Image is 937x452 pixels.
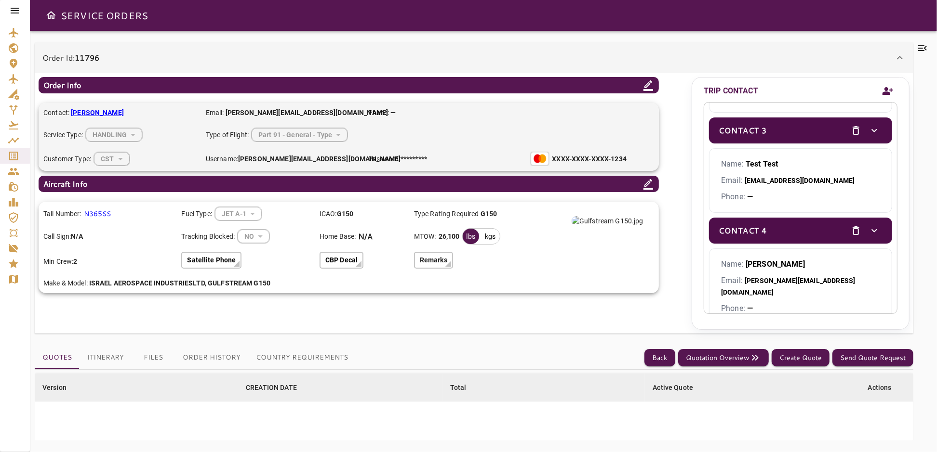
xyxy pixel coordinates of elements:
[368,154,521,164] p: Password:
[246,382,297,393] div: CREATION DATE
[747,304,753,313] b: —
[80,346,132,369] button: Itinerary
[43,232,174,242] p: Call Sign:
[43,79,81,91] p: Order Info
[252,122,348,147] div: HANDLING
[175,346,248,369] button: Order History
[878,80,897,102] button: Add new contact
[215,201,262,226] div: HANDLING
[481,229,499,244] div: kgs
[35,42,913,73] div: Order Id:11796
[721,277,855,296] b: [PERSON_NAME][EMAIL_ADDRESS][DOMAIN_NAME]
[43,178,87,190] p: Aircraft Info
[414,209,523,219] p: Type Rating Required
[721,158,880,170] p: Name:
[43,278,218,288] p: Make & Model:
[678,349,769,367] button: Quotation Overview
[709,218,892,244] div: Contact 4deletetoggle
[721,191,880,203] p: Phone:
[747,192,753,201] b: —
[132,346,175,369] button: Files
[71,109,124,116] b: [PERSON_NAME]
[848,122,864,139] button: delete
[721,258,880,270] p: Name:
[43,257,174,267] p: Min Crew:
[866,222,883,239] button: toggle
[653,382,693,393] div: Active Quote
[73,258,77,265] b: 2
[42,52,99,64] p: Order Id:
[848,222,864,239] button: delete
[439,232,460,241] b: 26,100
[721,175,880,186] p: Email:
[704,85,758,97] p: TRIP CONTACT
[206,128,511,142] div: Type of Flight:
[530,152,549,166] img: Mastercard
[42,382,67,393] div: Version
[42,382,79,393] span: Version
[226,109,388,116] b: [PERSON_NAME][EMAIL_ADDRESS][DOMAIN_NAME]
[721,275,880,298] p: Email:
[368,108,396,118] p: Phone:
[414,228,523,245] div: MTOW:
[391,109,396,116] b: —
[75,52,99,63] b: 11796
[358,231,373,242] p: N/A
[746,159,778,168] b: Test Test
[246,382,309,393] span: CREATION DATE
[35,346,356,369] div: basic tabs example
[572,216,643,226] img: Gulfstream G150.jpg
[248,346,356,369] button: Country Requirements
[709,117,892,143] div: Contact 3deletetoggle
[320,209,407,219] p: ICAO:
[337,210,354,218] b: G150
[35,346,80,369] button: Quotes
[89,279,270,287] b: ISRAEL AEROSPACE INDUSTRIESLTD, GULFSTREAM G150
[43,108,196,118] p: Contact:
[721,303,880,314] p: Phone:
[320,232,356,242] p: Home Base:
[61,8,148,23] h6: SERVICE ORDERS
[181,207,312,221] div: Fuel Type:
[94,146,129,171] div: HANDLING
[719,225,767,236] p: Contact 4
[746,259,805,269] b: [PERSON_NAME]
[450,382,467,393] div: Total
[719,125,767,136] p: Contact 3
[181,229,312,244] div: Tracking Blocked:
[238,223,269,249] div: HANDLING
[187,255,236,265] p: Satellite Phone
[84,209,111,219] p: N365SS
[43,152,196,166] div: Customer Type:
[832,349,913,367] button: Send Quote Request
[238,155,401,163] b: [PERSON_NAME][EMAIL_ADDRESS][DOMAIN_NAME]
[866,122,883,139] button: toggle
[745,177,855,184] b: [EMAIL_ADDRESS][DOMAIN_NAME]
[41,6,61,25] button: Open drawer
[206,154,359,164] p: Username:
[463,229,479,244] div: lbs
[481,210,497,218] b: G150
[552,155,627,163] b: XXXX-XXXX-XXXX-1234
[772,349,830,367] button: Create Quote
[325,255,358,265] p: CBP Decal
[43,209,81,219] p: Tail Number:
[450,382,479,393] span: Total
[420,255,447,265] p: Remarks
[35,73,913,334] div: Order Id:11796
[71,232,82,240] b: N/A
[86,122,142,147] div: HANDLING
[43,128,196,142] div: Service Type:
[206,108,388,118] p: Email:
[653,382,706,393] span: Active Quote
[644,349,675,367] button: Back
